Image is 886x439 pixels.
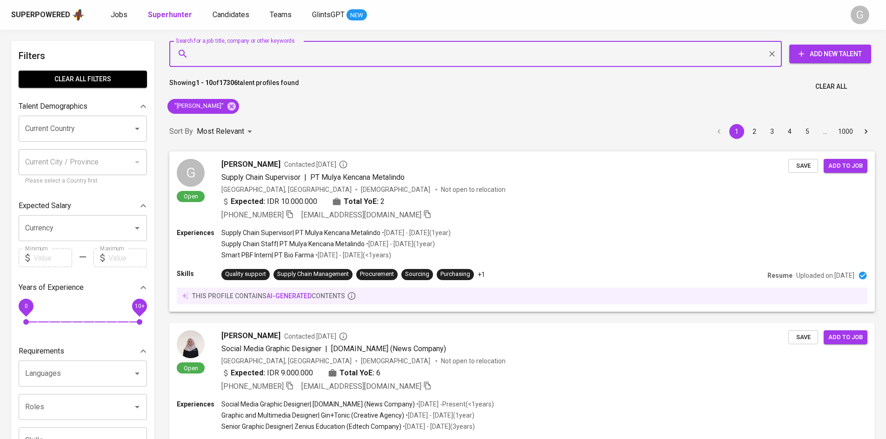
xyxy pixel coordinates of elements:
[19,346,64,357] p: Requirements
[766,47,779,60] button: Clear
[828,332,863,343] span: Add to job
[765,124,779,139] button: Go to page 3
[177,330,205,358] img: 568f3ca2efbf25c209b62b0fce892709.jpg
[339,160,348,169] svg: By Batam recruiter
[213,10,249,19] span: Candidates
[301,210,421,219] span: [EMAIL_ADDRESS][DOMAIN_NAME]
[177,228,221,237] p: Experiences
[180,364,202,372] span: Open
[812,78,851,95] button: Clear All
[19,278,147,297] div: Years of Experience
[169,126,193,137] p: Sort By
[304,172,306,183] span: |
[782,124,797,139] button: Go to page 4
[314,250,391,260] p: • [DATE] - [DATE] ( <1 years )
[270,10,292,19] span: Teams
[478,270,485,279] p: +1
[131,122,144,135] button: Open
[221,196,317,207] div: IDR 10.000.000
[24,303,27,309] span: 0
[851,6,869,24] div: G
[131,367,144,380] button: Open
[169,151,875,312] a: GOpen[PERSON_NAME]Contacted [DATE]Supply Chain Supervisor|PT Mulya Kencana Metalindo[GEOGRAPHIC_D...
[859,124,873,139] button: Go to next page
[11,8,85,22] a: Superpoweredapp logo
[72,8,85,22] img: app logo
[710,124,875,139] nav: pagination navigation
[312,10,345,19] span: GlintsGPT
[180,192,202,200] span: Open
[415,400,494,409] p: • [DATE] - Present ( <1 years )
[800,124,815,139] button: Go to page 5
[401,422,475,431] p: • [DATE] - [DATE] ( 3 years )
[824,330,867,345] button: Add to job
[380,228,451,237] p: • [DATE] - [DATE] ( 1 year )
[19,342,147,360] div: Requirements
[815,81,847,92] span: Clear All
[284,160,348,169] span: Contacted [DATE]
[793,332,813,343] span: Save
[111,9,129,21] a: Jobs
[312,9,367,21] a: GlintsGPT NEW
[221,228,380,237] p: Supply Chain Supervisor | PT Mulya Kencana Metalindo
[346,11,367,20] span: NEW
[169,78,299,95] p: Showing of talent profiles found
[828,161,863,171] span: Add to job
[177,400,221,409] p: Experiences
[365,239,435,249] p: • [DATE] - [DATE] ( 1 year )
[789,45,871,63] button: Add New Talent
[788,159,818,173] button: Save
[221,330,280,341] span: [PERSON_NAME]
[131,222,144,235] button: Open
[19,48,147,63] h6: Filters
[361,356,432,366] span: [DEMOGRAPHIC_DATA]
[360,270,394,279] div: Procurement
[221,210,284,219] span: [PHONE_NUMBER]
[221,344,321,353] span: Social Media Graphic Designer
[221,382,284,391] span: [PHONE_NUMBER]
[767,271,793,280] p: Resume
[148,9,194,21] a: Superhunter
[405,270,429,279] div: Sourcing
[177,269,221,278] p: Skills
[796,271,854,280] p: Uploaded on [DATE]
[301,382,421,391] span: [EMAIL_ADDRESS][DOMAIN_NAME]
[310,173,405,182] span: PT Mulya Kencana Metalindo
[331,344,446,353] span: [DOMAIN_NAME] (News Company)
[221,400,415,409] p: Social Media Graphic Designer | [DOMAIN_NAME] (News Company)
[19,97,147,116] div: Talent Demographics
[221,356,352,366] div: [GEOGRAPHIC_DATA], [GEOGRAPHIC_DATA]
[196,79,213,86] b: 1 - 10
[266,292,312,300] span: AI-generated
[325,343,327,354] span: |
[177,159,205,187] div: G
[231,367,265,379] b: Expected:
[277,270,349,279] div: Supply Chain Management
[818,127,833,136] div: …
[221,250,314,260] p: Smart PBF Intern | PT Bio Farma
[25,177,140,186] p: Please select a Country first
[797,48,864,60] span: Add New Talent
[221,422,401,431] p: Senior Graphic Designer | Zenius Education (Edtech Company)
[213,9,251,21] a: Candidates
[404,411,474,420] p: • [DATE] - [DATE] ( 1 year )
[19,71,147,88] button: Clear All filters
[344,196,379,207] b: Total YoE:
[221,411,404,420] p: Graphic and Multimedia Designer | Gin+Tonic (Creative Agency)
[824,159,867,173] button: Add to job
[729,124,744,139] button: page 1
[793,161,813,171] span: Save
[19,101,87,112] p: Talent Demographics
[167,102,229,111] span: "[PERSON_NAME]"
[835,124,856,139] button: Go to page 1000
[221,367,313,379] div: IDR 9.000.000
[134,303,144,309] span: 10+
[747,124,762,139] button: Go to page 2
[440,270,470,279] div: Purchasing
[221,239,365,249] p: Supply Chain Staff | PT Mulya Kencana Metalindo
[111,10,127,19] span: Jobs
[441,356,506,366] p: Not open to relocation
[108,249,147,267] input: Value
[221,159,280,170] span: [PERSON_NAME]
[19,197,147,215] div: Expected Salary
